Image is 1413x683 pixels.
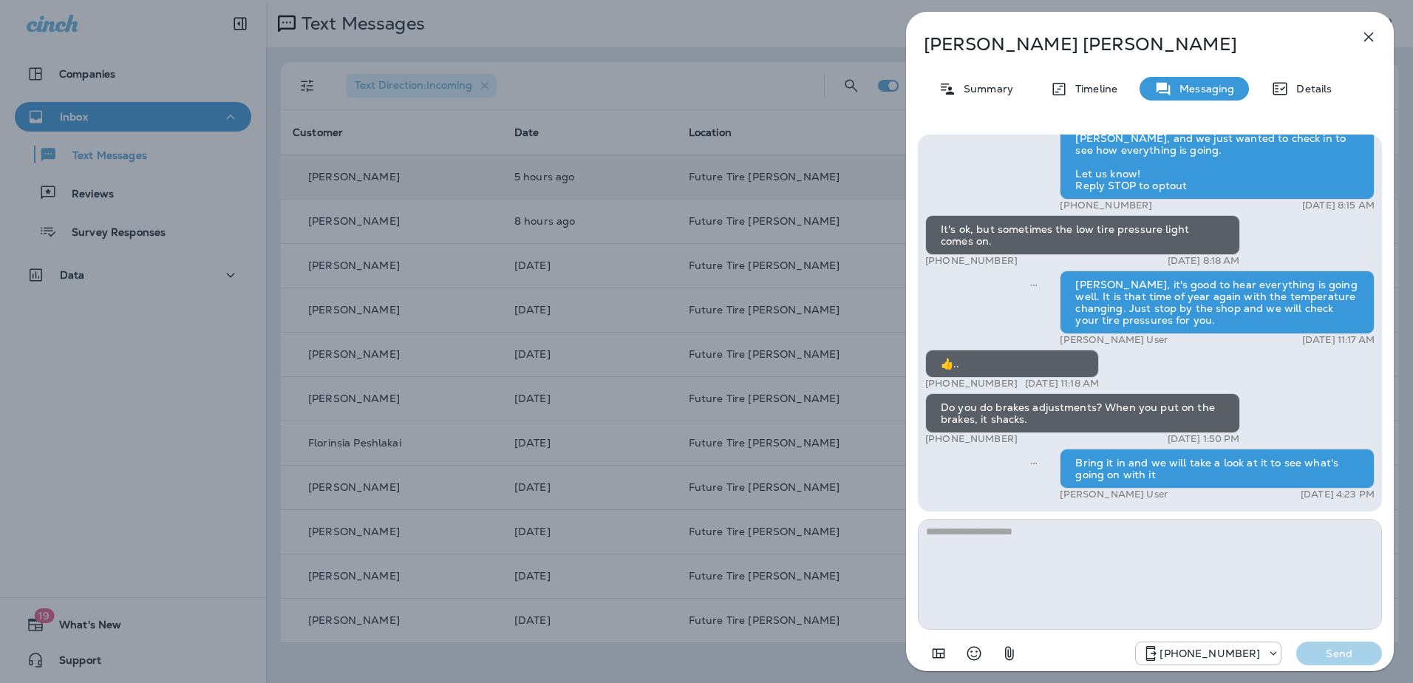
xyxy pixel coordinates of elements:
[1301,489,1375,500] p: [DATE] 4:23 PM
[925,350,1099,378] div: 👍..
[1302,334,1375,346] p: [DATE] 11:17 AM
[1060,200,1152,211] p: [PHONE_NUMBER]
[925,215,1240,255] div: It's ok, but sometimes the low tire pressure light comes on.
[1068,83,1117,95] p: Timeline
[925,393,1240,433] div: Do you do brakes adjustments? When you put on the brakes, it shacks.
[924,639,953,668] button: Add in a premade template
[1060,334,1168,346] p: [PERSON_NAME] User
[1168,433,1240,445] p: [DATE] 1:50 PM
[1160,648,1260,659] p: [PHONE_NUMBER]
[1060,77,1375,200] div: Hi [PERSON_NAME], It’s been a couple of months since we serviced your 2015 Chevrolet Traverse at ...
[1168,255,1240,267] p: [DATE] 8:18 AM
[925,255,1018,267] p: [PHONE_NUMBER]
[1136,645,1281,662] div: +1 (928) 232-1970
[956,83,1013,95] p: Summary
[1060,489,1168,500] p: [PERSON_NAME] User
[1289,83,1332,95] p: Details
[959,639,989,668] button: Select an emoji
[1030,455,1038,469] span: Sent
[1025,378,1099,390] p: [DATE] 11:18 AM
[925,433,1018,445] p: [PHONE_NUMBER]
[1060,271,1375,334] div: [PERSON_NAME], it's good to hear everything is going well. It is that time of year again with the...
[925,378,1018,390] p: [PHONE_NUMBER]
[1030,277,1038,290] span: Sent
[1302,200,1375,211] p: [DATE] 8:15 AM
[1060,449,1375,489] div: Bring it in and we will take a look at it to see what's going on with it
[1172,83,1234,95] p: Messaging
[924,34,1327,55] p: [PERSON_NAME] [PERSON_NAME]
